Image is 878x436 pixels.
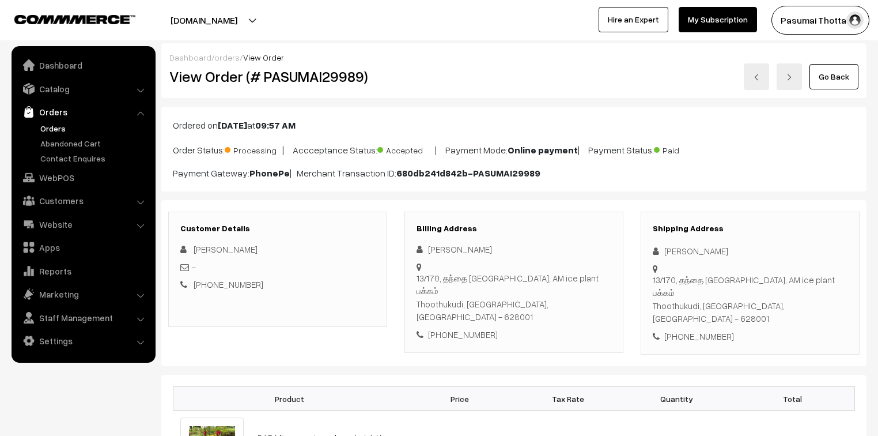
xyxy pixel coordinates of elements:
img: user [846,12,864,29]
a: Dashboard [169,52,211,62]
img: left-arrow.png [753,74,760,81]
div: [PERSON_NAME] [417,243,611,256]
span: View Order [243,52,284,62]
span: Processing [225,141,282,156]
img: COMMMERCE [14,15,135,24]
a: Orders [14,102,152,122]
div: [PHONE_NUMBER] [417,328,611,341]
span: [PERSON_NAME] [194,244,258,254]
th: Price [406,387,514,411]
a: orders [214,52,240,62]
div: / / [169,51,858,63]
span: Paid [654,141,712,156]
span: Accepted [377,141,435,156]
p: Ordered on at [173,118,855,132]
th: Quantity [622,387,731,411]
a: Abandoned Cart [37,137,152,149]
h3: Shipping Address [653,224,847,234]
h3: Billing Address [417,224,611,234]
b: 09:57 AM [255,119,296,131]
a: Dashboard [14,55,152,76]
a: Marketing [14,284,152,305]
a: Settings [14,330,152,351]
a: Website [14,214,152,235]
a: COMMMERCE [14,12,115,25]
p: Order Status: | Accceptance Status: | Payment Mode: | Payment Status: [173,141,855,157]
img: right-arrow.png [786,74,793,81]
b: Online payment [508,144,578,156]
b: 680db241d842b-PASUMAI29989 [396,167,540,179]
a: My Subscription [679,7,757,32]
a: Contact Enquires [37,152,152,164]
button: [DOMAIN_NAME] [130,6,278,35]
div: - [180,261,375,274]
a: WebPOS [14,167,152,188]
div: 13/170, தந்தை [GEOGRAPHIC_DATA], AM ice plant பக்கம் Thoothukudi, [GEOGRAPHIC_DATA], [GEOGRAPHIC_... [653,273,847,325]
p: Payment Gateway: | Merchant Transaction ID: [173,166,855,180]
b: PhonePe [249,167,290,179]
th: Total [731,387,854,411]
h2: View Order (# PASUMAI29989) [169,67,388,85]
a: Reports [14,261,152,281]
div: [PHONE_NUMBER] [653,330,847,343]
div: 13/170, தந்தை [GEOGRAPHIC_DATA], AM ice plant பக்கம் Thoothukudi, [GEOGRAPHIC_DATA], [GEOGRAPHIC_... [417,272,611,324]
a: Go Back [809,64,858,89]
th: Tax Rate [514,387,622,411]
a: Catalog [14,78,152,99]
a: Hire an Expert [599,7,668,32]
a: Customers [14,190,152,211]
a: Staff Management [14,307,152,328]
a: Orders [37,122,152,134]
b: [DATE] [218,119,247,131]
div: [PERSON_NAME] [653,245,847,258]
th: Product [173,387,406,411]
a: Apps [14,237,152,258]
button: Pasumai Thotta… [771,6,869,35]
h3: Customer Details [180,224,375,234]
a: [PHONE_NUMBER] [194,279,263,290]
